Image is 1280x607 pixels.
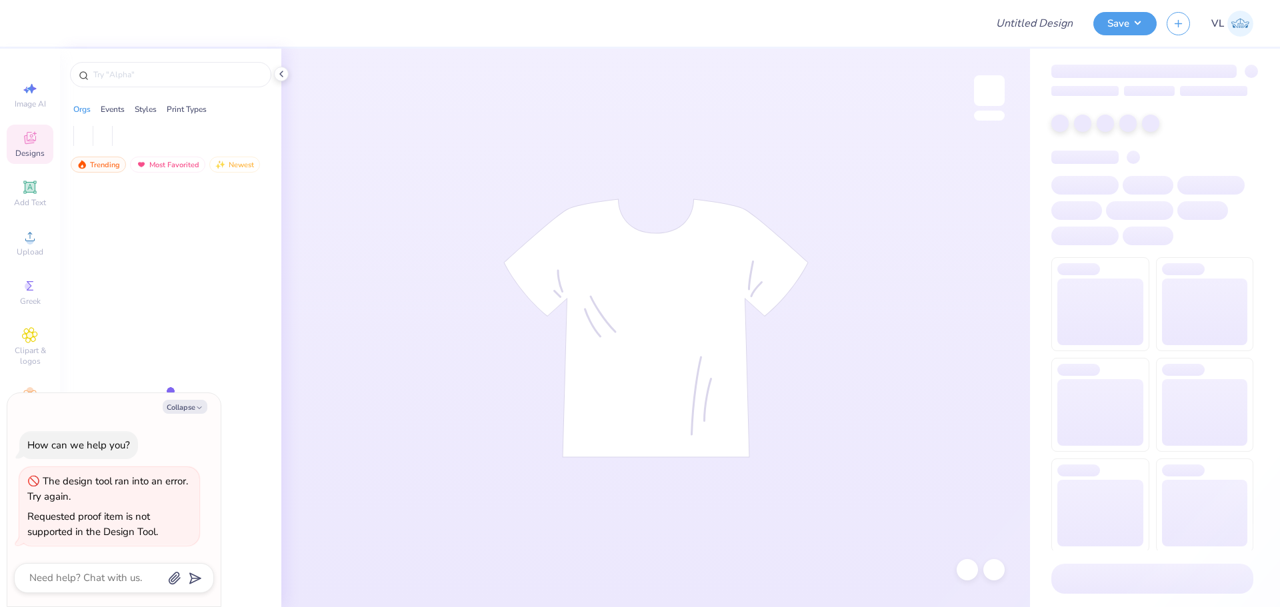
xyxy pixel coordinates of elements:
[15,99,46,109] span: Image AI
[7,345,53,366] span: Clipart & logos
[1227,11,1253,37] img: Vincent Lloyd Laurel
[15,148,45,159] span: Designs
[14,197,46,208] span: Add Text
[503,199,809,458] img: tee-skeleton.svg
[20,296,41,306] span: Greek
[209,157,260,173] div: Newest
[71,157,126,173] div: Trending
[17,247,43,257] span: Upload
[215,160,226,169] img: Newest.gif
[101,103,125,115] div: Events
[77,160,87,169] img: trending.gif
[135,103,157,115] div: Styles
[985,10,1083,37] input: Untitled Design
[1093,12,1157,35] button: Save
[167,103,207,115] div: Print Types
[92,68,263,81] input: Try "Alpha"
[27,510,158,538] div: Requested proof item is not supported in the Design Tool.
[130,157,205,173] div: Most Favorited
[1211,16,1224,31] span: VL
[136,160,147,169] img: most_fav.gif
[27,474,188,503] div: The design tool ran into an error. Try again.
[27,438,130,452] div: How can we help you?
[1211,11,1253,37] a: VL
[73,103,91,115] div: Orgs
[163,400,207,414] button: Collapse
